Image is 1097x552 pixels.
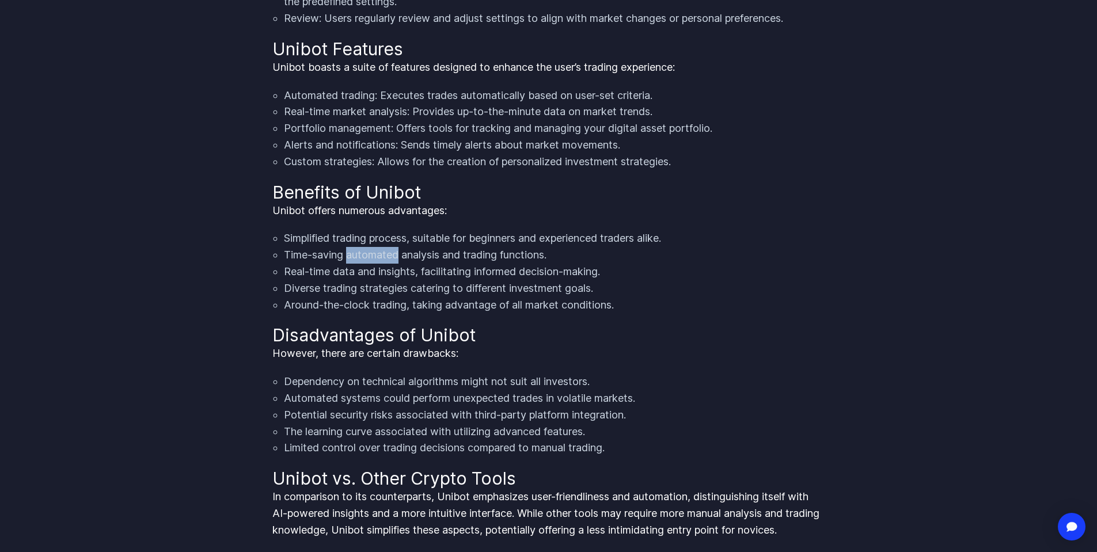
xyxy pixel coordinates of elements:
[272,203,825,219] p: Unibot offers numerous advantages:
[284,10,825,27] li: Review: Users regularly review and adjust settings to align with market changes or personal prefe...
[284,104,825,120] li: Real-time market analysis: Provides up-to-the-minute data on market trends.
[284,424,825,440] li: The learning curve associated with utilizing advanced features.
[284,230,825,247] li: Simplified trading process, suitable for beginners and experienced traders alike.
[284,264,825,280] li: Real-time data and insights, facilitating informed decision-making.
[284,297,825,314] li: Around-the-clock trading, taking advantage of all market conditions.
[272,468,825,489] h2: Unibot vs. Other Crypto Tools
[284,390,825,407] li: Automated systems could perform unexpected trades in volatile markets.
[272,489,825,538] p: In comparison to its counterparts, Unibot emphasizes user-friendliness and automation, distinguis...
[284,407,825,424] li: Potential security risks associated with third-party platform integration.
[272,345,825,362] p: However, there are certain drawbacks:
[1058,513,1085,540] div: Open Intercom Messenger
[272,39,825,59] h2: Unibot Features
[284,440,825,456] li: Limited control over trading decisions compared to manual trading.
[284,87,825,104] li: Automated trading: Executes trades automatically based on user-set criteria.
[284,154,825,170] li: Custom strategies: Allows for the creation of personalized investment strategies.
[284,120,825,137] li: Portfolio management: Offers tools for tracking and managing your digital asset portfolio.
[284,247,825,264] li: Time-saving automated analysis and trading functions.
[272,59,825,76] p: Unibot boasts a suite of features designed to enhance the user’s trading experience:
[272,325,825,345] h2: Disadvantages of Unibot
[284,374,825,390] li: Dependency on technical algorithms might not suit all investors.
[284,137,825,154] li: Alerts and notifications: Sends timely alerts about market movements.
[272,182,825,203] h2: Benefits of Unibot
[284,280,825,297] li: Diverse trading strategies catering to different investment goals.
